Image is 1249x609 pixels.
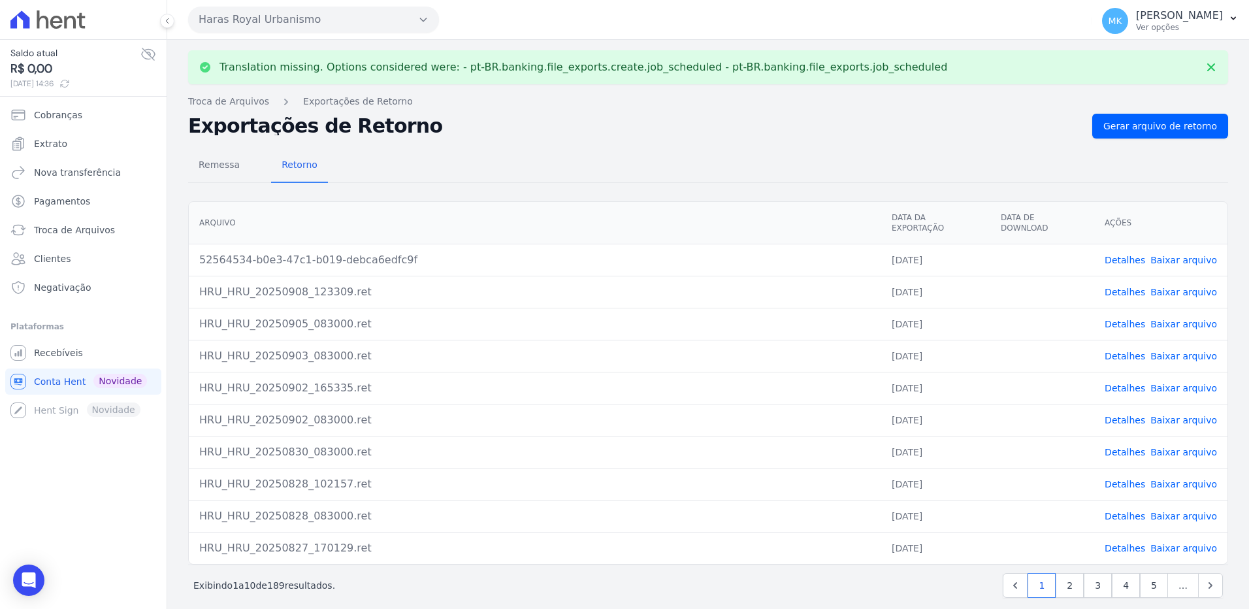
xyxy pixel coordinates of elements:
p: Exibindo a de resultados. [193,579,335,592]
div: Open Intercom Messenger [13,565,44,596]
span: … [1167,573,1199,598]
th: Data de Download [990,202,1094,244]
div: HRU_HRU_20250828_102157.ret [199,476,871,492]
a: 5 [1140,573,1168,598]
p: Ver opções [1136,22,1223,33]
a: Detalhes [1105,543,1145,553]
span: Cobranças [34,108,82,122]
a: Detalhes [1105,447,1145,457]
div: HRU_HRU_20250902_165335.ret [199,380,871,396]
span: Negativação [34,281,91,294]
td: [DATE] [881,468,990,500]
span: Remessa [191,152,248,178]
span: Novidade [93,374,147,388]
h2: Exportações de Retorno [188,117,1082,135]
a: Detalhes [1105,383,1145,393]
span: 10 [244,580,256,591]
div: HRU_HRU_20250905_083000.ret [199,316,871,332]
div: HRU_HRU_20250902_083000.ret [199,412,871,428]
td: [DATE] [881,404,990,436]
a: Baixar arquivo [1150,351,1217,361]
td: [DATE] [881,308,990,340]
a: Troca de Arquivos [5,217,161,243]
td: [DATE] [881,500,990,532]
span: MK [1108,16,1122,25]
a: 1 [1028,573,1056,598]
span: [DATE] 14:36 [10,78,140,90]
p: [PERSON_NAME] [1136,9,1223,22]
a: Recebíveis [5,340,161,366]
a: 3 [1084,573,1112,598]
a: Baixar arquivo [1150,479,1217,489]
a: Detalhes [1105,479,1145,489]
a: Remessa [188,149,250,183]
span: Clientes [34,252,71,265]
span: Gerar arquivo de retorno [1103,120,1217,133]
th: Ações [1094,202,1227,244]
a: Detalhes [1105,255,1145,265]
a: Negativação [5,274,161,301]
a: Baixar arquivo [1150,287,1217,297]
button: MK [PERSON_NAME] Ver opções [1092,3,1249,39]
th: Data da Exportação [881,202,990,244]
a: Detalhes [1105,415,1145,425]
a: Next [1198,573,1223,598]
a: Detalhes [1105,351,1145,361]
div: HRU_HRU_20250827_170129.ret [199,540,871,556]
span: Recebíveis [34,346,83,359]
td: [DATE] [881,372,990,404]
th: Arquivo [189,202,881,244]
td: [DATE] [881,276,990,308]
a: Detalhes [1105,511,1145,521]
a: 4 [1112,573,1140,598]
td: [DATE] [881,532,990,564]
span: Retorno [274,152,325,178]
nav: Breadcrumb [188,95,1228,108]
span: Troca de Arquivos [34,223,115,237]
td: [DATE] [881,436,990,468]
div: HRU_HRU_20250828_083000.ret [199,508,871,524]
a: Clientes [5,246,161,272]
nav: Sidebar [10,102,156,423]
span: R$ 0,00 [10,60,140,78]
a: Cobranças [5,102,161,128]
a: Nova transferência [5,159,161,186]
a: Baixar arquivo [1150,415,1217,425]
div: HRU_HRU_20250908_123309.ret [199,284,871,300]
div: HRU_HRU_20250903_083000.ret [199,348,871,364]
span: 189 [267,580,285,591]
a: Extrato [5,131,161,157]
span: Nova transferência [34,166,121,179]
p: Translation missing. Options considered were: - pt-BR.banking.file_exports.create.job_scheduled -... [219,61,947,74]
span: Pagamentos [34,195,90,208]
a: Baixar arquivo [1150,543,1217,553]
div: Plataformas [10,319,156,335]
div: HRU_HRU_20250830_083000.ret [199,444,871,460]
a: Conta Hent Novidade [5,369,161,395]
a: Baixar arquivo [1150,319,1217,329]
a: Previous [1003,573,1028,598]
button: Haras Royal Urbanismo [188,7,439,33]
span: Conta Hent [34,375,86,388]
a: 2 [1056,573,1084,598]
div: 52564534-b0e3-47c1-b019-debca6edfc9f [199,252,871,268]
a: Baixar arquivo [1150,511,1217,521]
span: Saldo atual [10,46,140,60]
a: Detalhes [1105,319,1145,329]
a: Gerar arquivo de retorno [1092,114,1228,139]
a: Baixar arquivo [1150,383,1217,393]
a: Detalhes [1105,287,1145,297]
td: [DATE] [881,340,990,372]
a: Retorno [271,149,328,183]
a: Troca de Arquivos [188,95,269,108]
td: [DATE] [881,244,990,276]
span: Extrato [34,137,67,150]
a: Exportações de Retorno [303,95,413,108]
a: Baixar arquivo [1150,447,1217,457]
a: Pagamentos [5,188,161,214]
a: Baixar arquivo [1150,255,1217,265]
span: 1 [233,580,238,591]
